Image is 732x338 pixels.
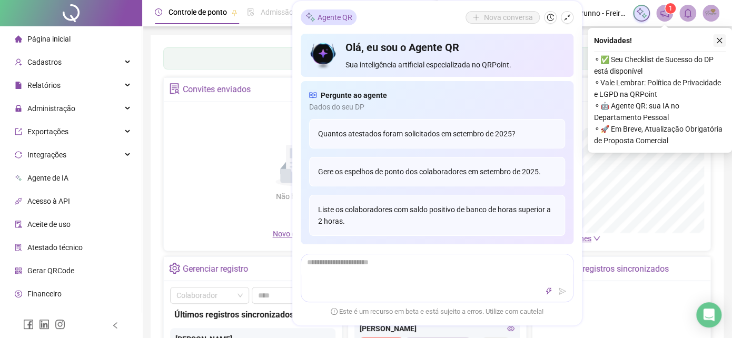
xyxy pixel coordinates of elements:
[466,11,540,24] button: Nova conversa
[551,260,668,277] div: Últimos registros sincronizados
[15,128,22,135] span: export
[594,54,726,77] span: ⚬ ✅ Seu Checklist de Sucesso do DP está disponível
[27,220,71,228] span: Aceite de uso
[576,7,627,19] span: Brunno - Freire Odontologia
[309,101,565,113] span: Dados do seu DP
[15,151,22,158] span: sync
[309,157,565,186] div: Gere os espelhos de ponto dos colaboradores em setembro de 2025.
[669,5,672,12] span: 1
[183,81,251,98] div: Convites enviados
[309,119,565,148] div: Quantos atestados foram solicitados em setembro de 2025?
[27,174,68,182] span: Agente de IA
[542,285,555,297] button: thunderbolt
[594,35,632,46] span: Novidades !
[169,8,227,16] span: Controle de ponto
[703,5,719,21] img: 21297
[660,8,669,18] span: notification
[507,325,515,332] span: eye
[27,197,70,205] span: Acesso à API
[345,59,565,71] span: Sua inteligência artificial especializada no QRPoint.
[169,263,180,274] span: setting
[27,81,61,90] span: Relatórios
[174,308,331,321] div: Últimos registros sincronizados
[27,58,62,66] span: Cadastros
[321,90,387,101] span: Pergunte ao agente
[261,8,315,16] span: Admissão digital
[27,290,62,298] span: Financeiro
[15,197,22,205] span: api
[345,40,565,55] h4: Olá, eu sou o Agente QR
[23,319,34,330] span: facebook
[547,14,554,21] span: history
[55,319,65,330] span: instagram
[273,230,325,238] span: Novo convite
[301,9,357,25] div: Agente QR
[594,123,726,146] span: ⚬ 🚀 Em Breve, Atualização Obrigatória de Proposta Comercial
[15,105,22,112] span: lock
[15,35,22,43] span: home
[563,14,571,21] span: shrink
[696,302,721,327] div: Open Intercom Messenger
[309,40,337,71] img: icon
[15,244,22,251] span: solution
[545,287,552,295] span: thunderbolt
[251,191,348,202] div: Não há dados
[594,77,726,100] span: ⚬ Vale Lembrar: Política de Privacidade e LGPD na QRPoint
[309,90,316,101] span: read
[27,266,74,275] span: Gerar QRCode
[556,285,569,297] button: send
[27,243,83,252] span: Atestado técnico
[593,235,600,242] span: down
[27,104,75,113] span: Administração
[15,82,22,89] span: file
[27,35,71,43] span: Página inicial
[683,8,693,18] span: bell
[665,3,676,14] sup: 1
[27,151,66,159] span: Integrações
[15,267,22,274] span: qrcode
[636,7,647,19] img: sparkle-icon.fc2bf0ac1784a2077858766a79e2daf3.svg
[305,12,315,23] img: sparkle-icon.fc2bf0ac1784a2077858766a79e2daf3.svg
[15,58,22,66] span: user-add
[15,290,22,297] span: dollar
[15,221,22,228] span: audit
[716,37,723,44] span: close
[247,8,254,16] span: file-done
[360,323,515,334] div: [PERSON_NAME]
[39,319,50,330] span: linkedin
[27,127,68,136] span: Exportações
[594,100,726,123] span: ⚬ 🤖 Agente QR: sua IA no Departamento Pessoal
[231,9,238,16] span: pushpin
[331,306,543,317] span: Este é um recurso em beta e está sujeito a erros. Utilize com cautela!
[112,322,119,329] span: left
[331,307,338,314] span: exclamation-circle
[169,83,180,94] span: solution
[309,195,565,236] div: Liste os colaboradores com saldo positivo de banco de horas superior a 2 horas.
[183,260,248,277] div: Gerenciar registro
[155,8,162,16] span: clock-circle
